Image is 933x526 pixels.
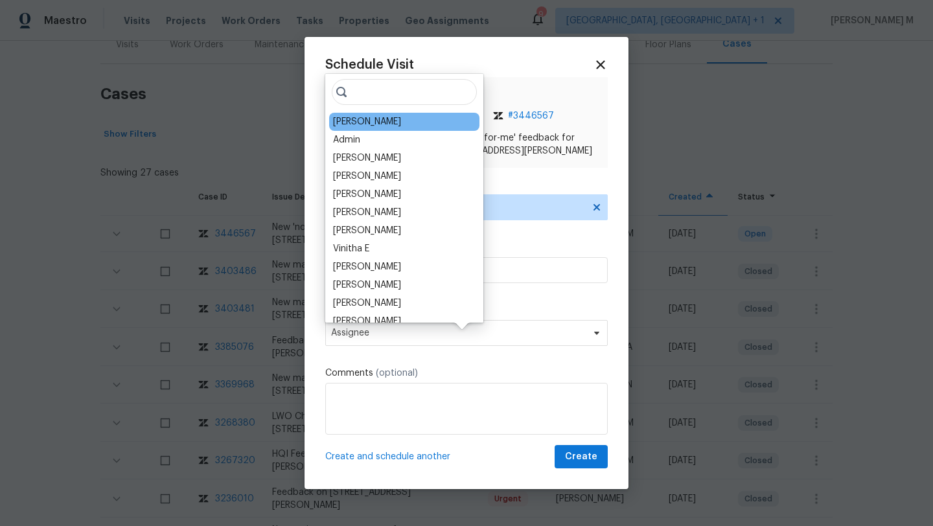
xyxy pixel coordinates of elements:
span: Create and schedule another [325,450,450,463]
span: Assignee [331,328,585,338]
div: [PERSON_NAME] [333,224,401,237]
div: [PERSON_NAME] [333,188,401,201]
div: [PERSON_NAME] [333,297,401,310]
span: Create [565,449,597,465]
img: Zendesk Logo Icon [493,112,503,120]
div: [PERSON_NAME] [333,115,401,128]
span: (optional) [376,369,418,378]
div: [PERSON_NAME] [333,152,401,165]
div: [PERSON_NAME] [333,315,401,328]
div: [PERSON_NAME] [333,206,401,219]
div: [PERSON_NAME] [333,279,401,292]
span: Close [593,58,608,72]
span: New 'not-for-me' feedback for [STREET_ADDRESS][PERSON_NAME] [443,131,597,157]
div: Vinitha E [333,242,369,255]
div: [PERSON_NAME] [333,260,401,273]
span: # 3446567 [508,109,554,122]
button: Create [555,445,608,469]
label: Comments [325,367,608,380]
div: [PERSON_NAME] [333,170,401,183]
span: Schedule Visit [325,58,414,71]
div: Admin [333,133,360,146]
span: Case [443,87,597,106]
